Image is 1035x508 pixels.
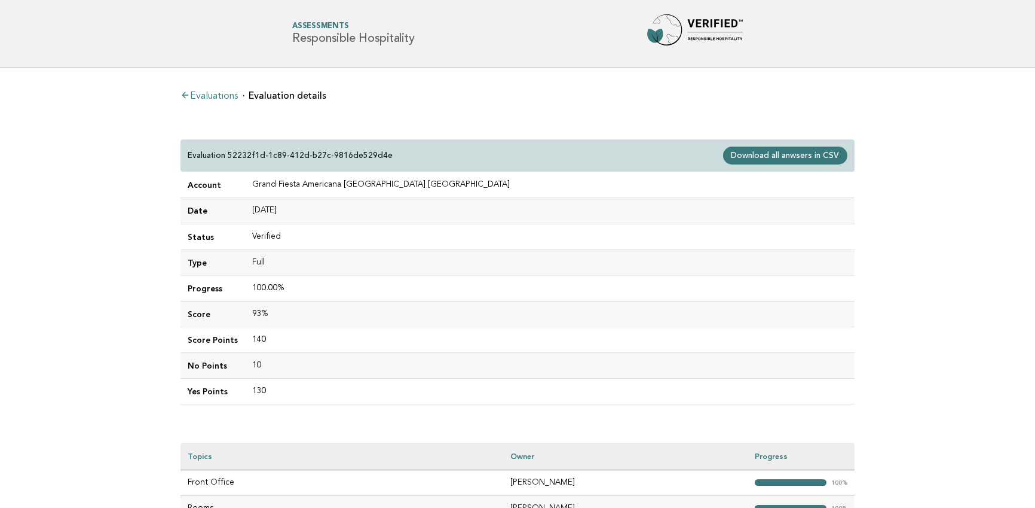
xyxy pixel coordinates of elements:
[245,250,855,275] td: Full
[292,23,414,45] h1: Responsible Hospitality
[180,301,245,327] td: Score
[245,172,855,198] td: Grand Fiesta Americana [GEOGRAPHIC_DATA] [GEOGRAPHIC_DATA]
[180,327,245,352] td: Score Points
[831,480,847,486] em: 100%
[180,443,503,470] th: Topics
[755,479,826,486] strong: ">
[180,92,238,101] a: Evaluations
[245,275,855,301] td: 100.00%
[292,23,414,31] span: Assessments
[243,91,326,101] li: Evaluation details
[748,443,855,470] th: Progress
[503,443,748,470] th: Owner
[723,147,847,165] a: Download all anwsers in CSV
[245,327,855,352] td: 140
[245,352,855,378] td: 10
[180,198,245,224] td: Date
[180,470,503,495] td: Front Office
[245,379,855,404] td: 130
[180,352,245,378] td: No Points
[245,301,855,327] td: 93%
[180,224,245,250] td: Status
[188,150,393,161] p: Evaluation 52232f1d-1c89-412d-b27c-9816de529d4e
[180,379,245,404] td: Yes Points
[503,470,748,495] td: [PERSON_NAME]
[647,14,743,53] img: Forbes Travel Guide
[180,275,245,301] td: Progress
[180,250,245,275] td: Type
[245,198,855,224] td: [DATE]
[245,224,855,250] td: Verified
[180,172,245,198] td: Account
